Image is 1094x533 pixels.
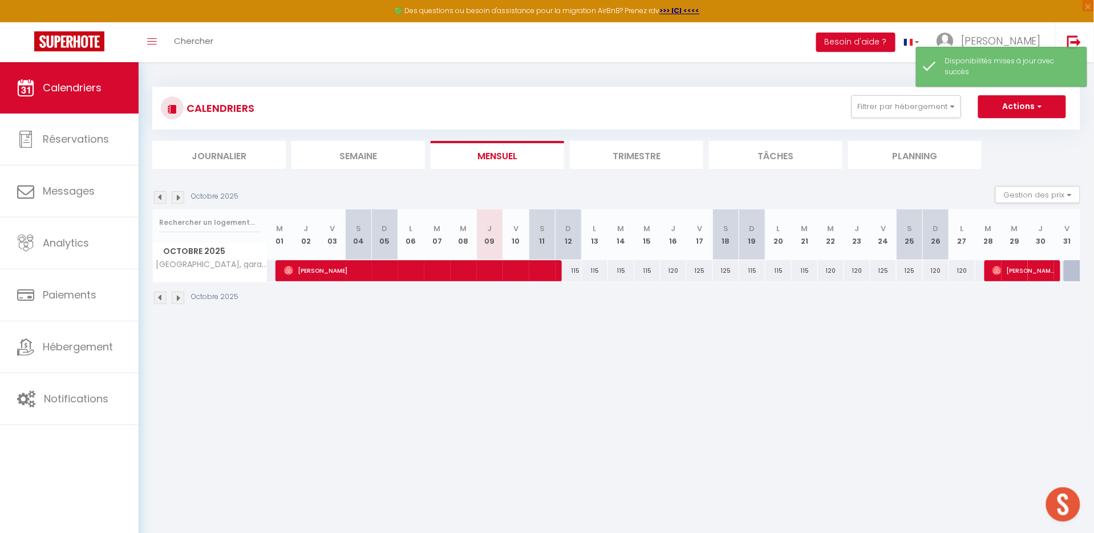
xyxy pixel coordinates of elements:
abbr: M [460,223,467,234]
th: 15 [634,209,661,260]
img: ... [937,33,954,50]
div: 125 [687,260,713,281]
span: [PERSON_NAME] [961,34,1041,48]
li: Semaine [291,141,425,169]
abbr: V [1065,223,1070,234]
div: 120 [949,260,975,281]
th: 22 [818,209,844,260]
abbr: V [330,223,335,234]
div: 120 [923,260,949,281]
a: ... [PERSON_NAME] [928,22,1055,62]
button: Filtrer par hébergement [852,95,961,118]
span: [PERSON_NAME] [992,260,1055,281]
th: 29 [1002,209,1028,260]
div: 115 [556,260,582,281]
th: 06 [398,209,424,260]
th: 12 [556,209,582,260]
abbr: S [907,223,912,234]
div: 125 [870,260,897,281]
abbr: D [933,223,939,234]
li: Tâches [709,141,842,169]
span: Réservations [43,132,109,146]
th: 27 [949,209,975,260]
abbr: V [513,223,518,234]
th: 03 [319,209,346,260]
abbr: J [488,223,492,234]
th: 10 [503,209,529,260]
abbr: V [697,223,702,234]
th: 25 [897,209,923,260]
img: logout [1067,35,1081,49]
abbr: L [961,223,964,234]
abbr: J [304,223,309,234]
abbr: L [593,223,597,234]
th: 20 [765,209,792,260]
abbr: J [1039,223,1043,234]
th: 17 [687,209,713,260]
th: 24 [870,209,897,260]
abbr: M [985,223,992,234]
abbr: J [855,223,860,234]
div: 115 [792,260,818,281]
input: Rechercher un logement... [159,212,260,233]
abbr: V [881,223,886,234]
abbr: D [749,223,755,234]
div: 115 [634,260,661,281]
li: Journalier [152,141,286,169]
div: 115 [608,260,634,281]
abbr: M [644,223,651,234]
span: Notifications [44,391,108,406]
span: [GEOGRAPHIC_DATA], garage et métro [155,260,269,269]
abbr: M [1011,223,1018,234]
abbr: L [777,223,780,234]
div: 125 [897,260,923,281]
abbr: L [410,223,413,234]
a: >>> ICI <<<< [660,6,700,15]
div: 115 [765,260,792,281]
abbr: M [828,223,834,234]
li: Planning [848,141,982,169]
abbr: D [566,223,572,234]
button: Gestion des prix [995,186,1080,203]
th: 18 [713,209,739,260]
th: 07 [424,209,451,260]
button: Besoin d'aide ? [816,33,896,52]
th: 14 [608,209,634,260]
abbr: S [356,223,361,234]
span: [PERSON_NAME] [284,260,561,281]
th: 31 [1054,209,1080,260]
div: Ouvrir le chat [1046,487,1080,522]
th: 16 [661,209,687,260]
span: Hébergement [43,340,113,354]
div: Disponibilités mises à jour avec succès [945,56,1075,78]
span: Analytics [43,236,89,250]
li: Trimestre [570,141,703,169]
th: 01 [267,209,293,260]
abbr: M [801,223,808,234]
abbr: M [434,223,441,234]
li: Mensuel [431,141,564,169]
span: Octobre 2025 [153,243,266,260]
div: 120 [661,260,687,281]
abbr: M [277,223,283,234]
abbr: S [723,223,728,234]
span: Chercher [174,35,213,47]
abbr: J [671,223,676,234]
th: 05 [372,209,398,260]
th: 08 [451,209,477,260]
span: Paiements [43,288,96,302]
th: 30 [1028,209,1054,260]
a: Chercher [165,22,222,62]
abbr: S [540,223,545,234]
abbr: D [382,223,388,234]
abbr: M [618,223,625,234]
th: 21 [792,209,818,260]
span: Messages [43,184,95,198]
th: 02 [293,209,319,260]
th: 19 [739,209,765,260]
span: Calendriers [43,80,102,95]
img: Super Booking [34,31,104,51]
th: 23 [844,209,870,260]
th: 11 [529,209,556,260]
div: 120 [844,260,870,281]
